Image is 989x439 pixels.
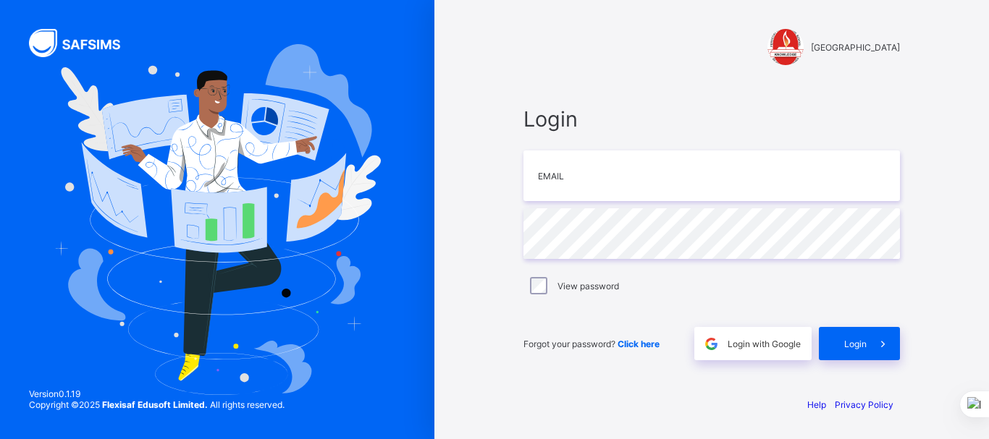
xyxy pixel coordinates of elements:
[523,106,900,132] span: Login
[29,399,285,410] span: Copyright © 2025 All rights reserved.
[29,388,285,399] span: Version 0.1.19
[728,338,801,349] span: Login with Google
[844,338,867,349] span: Login
[811,42,900,53] span: [GEOGRAPHIC_DATA]
[29,29,138,57] img: SAFSIMS Logo
[557,281,619,291] label: View password
[618,338,660,349] a: Click here
[807,399,826,410] a: Help
[835,399,893,410] a: Privacy Policy
[523,338,660,349] span: Forgot your password?
[703,336,720,352] img: google.396cfc9801f0270233282035f929180a.svg
[54,44,381,396] img: Hero Image
[102,399,208,410] strong: Flexisaf Edusoft Limited.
